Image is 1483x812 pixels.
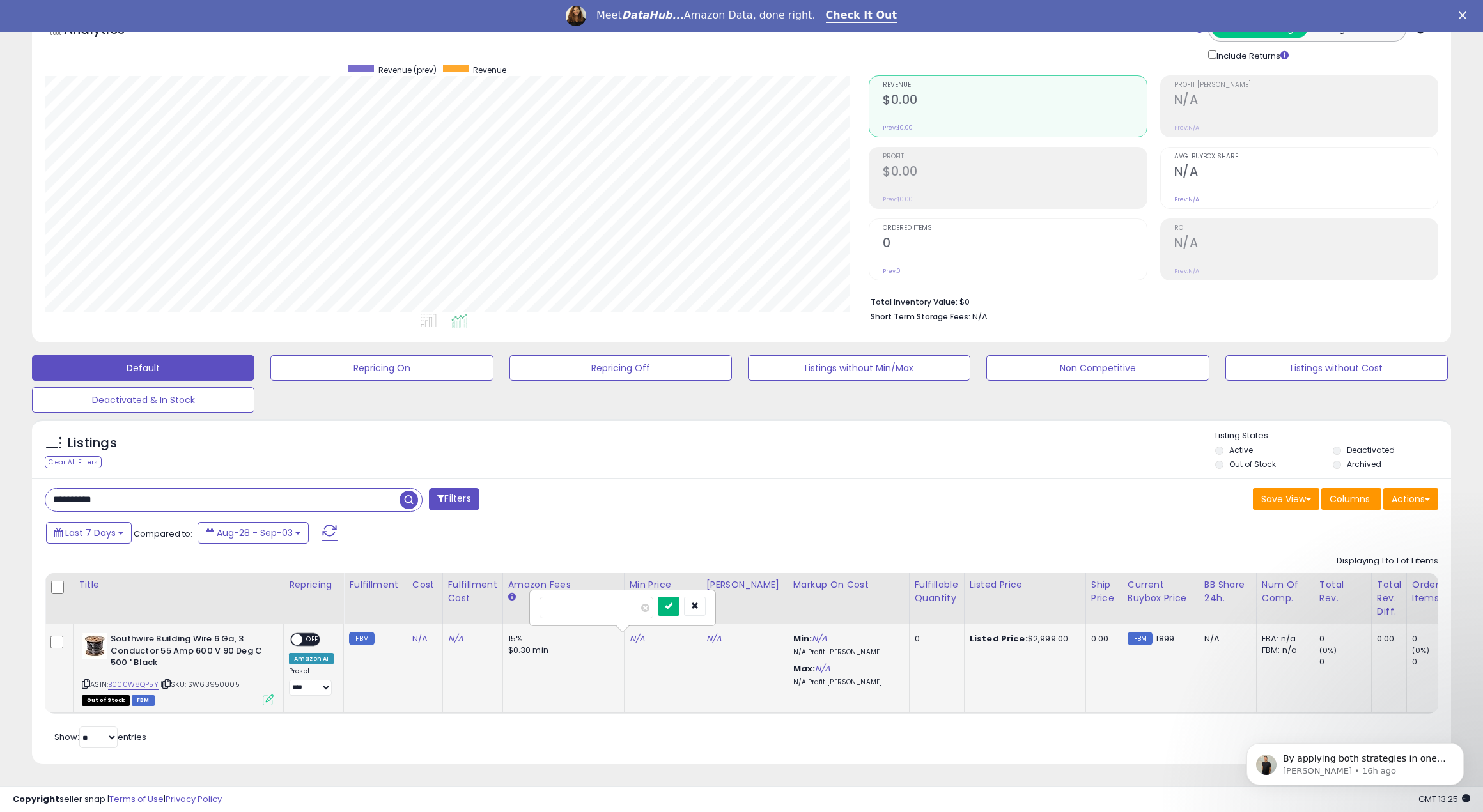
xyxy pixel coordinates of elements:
div: Ordered Items [1412,578,1459,605]
small: (0%) [1412,645,1430,655]
button: Listings without Cost [1225,355,1448,381]
b: Total Inventory Value: [871,296,958,307]
div: Cost [412,578,437,592]
button: Deactivated & In Stock [32,387,254,413]
span: Profit [PERSON_NAME] [1174,82,1438,89]
small: (0%) [1319,645,1337,655]
small: Prev: N/A [1174,267,1199,275]
b: Max: [793,663,816,675]
div: 0 [1319,656,1371,668]
div: 0.00 [1377,633,1397,645]
p: Listing States: [1215,430,1451,442]
th: The percentage added to the cost of goods (COGS) that forms the calculator for Min & Max prices. [788,573,909,624]
label: Out of Stock [1229,459,1276,470]
a: N/A [706,632,722,645]
a: N/A [815,663,830,675]
span: Profit [883,153,1146,160]
small: Prev: $0.00 [883,124,913,132]
span: Columns [1330,493,1370,505]
button: Listings without Min/Max [748,355,970,381]
h2: N/A [1174,164,1438,181]
div: Repricing [289,578,338,592]
button: Default [32,355,254,381]
div: 0 [1412,656,1464,668]
a: N/A [812,632,827,645]
div: Total Rev. Diff. [1377,578,1401,618]
button: Repricing Off [509,355,732,381]
iframe: Intercom notifications message [1227,716,1483,806]
strong: Copyright [13,793,59,805]
span: Revenue [883,82,1146,89]
h2: $0.00 [883,93,1146,110]
div: 0 [1412,633,1464,645]
label: Archived [1347,459,1381,470]
div: Amazon Fees [508,578,619,592]
div: ASIN: [82,633,274,704]
b: Southwire Building Wire 6 Ga, 3 Conductor 55 Amp 600 V 90 Deg C 500 ' Black [111,633,266,672]
b: Min: [793,632,812,645]
h5: Listings [68,434,117,452]
button: Last 7 Days [46,522,132,544]
div: Ship Price [1091,578,1117,605]
small: Prev: 0 [883,267,901,275]
p: N/A Profit [PERSON_NAME] [793,678,899,687]
h2: N/A [1174,93,1438,110]
div: 0 [1319,633,1371,645]
label: Active [1229,445,1253,456]
span: Ordered Items [883,225,1146,232]
small: Prev: N/A [1174,195,1199,203]
a: Terms of Use [109,793,164,805]
b: Listed Price: [970,632,1028,645]
div: FBA: n/a [1262,633,1304,645]
div: Min Price [630,578,695,592]
p: N/A Profit [PERSON_NAME] [793,648,899,657]
a: Privacy Policy [166,793,222,805]
span: Compared to: [134,528,192,540]
div: Total Rev. [1319,578,1366,605]
div: Current Buybox Price [1128,578,1193,605]
button: Save View [1253,488,1319,510]
span: All listings that are currently out of stock and unavailable for purchase on Amazon [82,695,130,706]
div: Fulfillment Cost [448,578,497,605]
h2: $0.00 [883,164,1146,181]
a: N/A [630,632,645,645]
div: Num of Comp. [1262,578,1308,605]
small: Amazon Fees. [508,592,516,603]
div: seller snap | | [13,793,222,806]
button: Repricing On [270,355,493,381]
div: Preset: [289,667,334,696]
button: Aug-28 - Sep-03 [198,522,309,544]
span: Revenue [473,65,506,75]
li: $0 [871,293,1429,309]
div: Amazon AI [289,653,334,664]
img: Profile image for Georgie [566,6,586,26]
label: Deactivated [1347,445,1395,456]
small: FBM [349,632,374,645]
h2: 0 [883,236,1146,253]
div: Clear All Filters [45,456,102,468]
span: OFF [302,634,323,645]
div: 0 [915,633,954,645]
div: Meet Amazon Data, done right. [596,9,816,22]
span: N/A [972,310,988,323]
button: Columns [1321,488,1381,510]
span: FBM [132,695,155,706]
a: B000W8QP5Y [108,679,159,690]
div: [PERSON_NAME] [706,578,782,592]
div: 0.00 [1091,633,1112,645]
small: FBM [1128,632,1153,645]
i: DataHub... [622,9,684,21]
div: BB Share 24h. [1204,578,1251,605]
div: FBM: n/a [1262,645,1304,656]
a: N/A [412,632,428,645]
div: Close [1459,11,1471,19]
button: Non Competitive [986,355,1209,381]
div: Title [79,578,278,592]
div: Markup on Cost [793,578,904,592]
img: 416sStjpu5L._SL40_.jpg [82,633,107,659]
button: Filters [429,488,479,510]
span: Last 7 Days [65,526,116,539]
